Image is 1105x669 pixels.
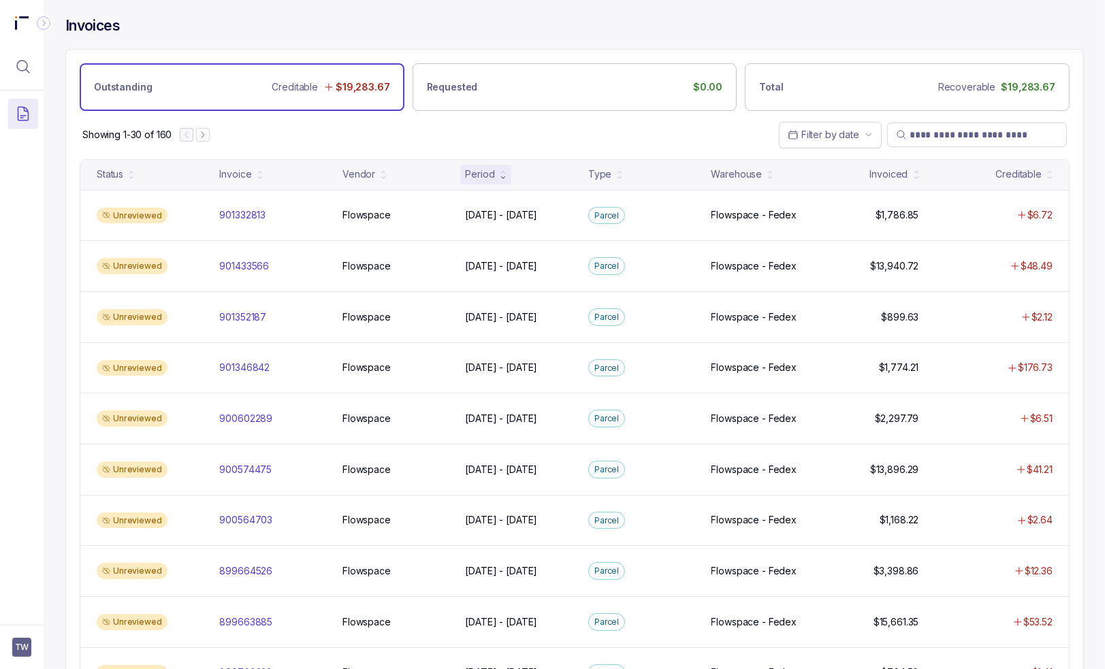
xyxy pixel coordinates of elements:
p: Flowspace [342,310,391,324]
p: Creditable [272,80,318,94]
p: [DATE] - [DATE] [466,463,538,476]
div: Remaining page entries [82,128,172,142]
button: User initials [12,638,31,657]
p: $0.00 [693,80,722,94]
p: Requested [427,80,478,94]
p: [DATE] - [DATE] [466,564,538,578]
div: Collapse Icon [35,15,52,31]
p: $12.36 [1025,564,1053,578]
p: $15,661.35 [874,615,919,629]
div: Status [97,167,123,181]
div: Unreviewed [97,614,167,630]
p: $13,896.29 [870,463,919,476]
div: Vendor [342,167,375,181]
p: $2.12 [1031,310,1053,324]
p: [DATE] - [DATE] [466,615,538,629]
p: 900574475 [220,463,272,476]
p: Parcel [594,463,619,476]
p: Flowspace [342,463,391,476]
p: [DATE] - [DATE] [466,412,538,425]
p: Flowspace [342,259,391,273]
p: [DATE] - [DATE] [466,513,538,527]
p: Parcel [594,514,619,527]
p: 901332813 [220,208,266,222]
p: $3,398.86 [874,564,919,578]
p: Flowspace - Fedex [711,208,797,222]
div: Unreviewed [97,410,167,427]
div: Unreviewed [97,512,167,529]
p: 900564703 [220,513,273,527]
p: Flowspace - Fedex [711,513,797,527]
div: Unreviewed [97,563,167,579]
button: Menu Icon Button MagnifyingGlassIcon [8,52,38,82]
p: [DATE] - [DATE] [466,310,538,324]
div: Creditable [995,167,1042,181]
div: Unreviewed [97,258,167,274]
search: Date Range Picker [788,128,859,142]
div: Unreviewed [97,309,167,325]
p: $19,283.67 [336,80,390,94]
p: $41.21 [1027,463,1053,476]
p: $6.72 [1027,208,1053,222]
div: Period [466,167,495,181]
p: Outstanding [94,80,152,94]
p: [DATE] - [DATE] [466,361,538,374]
p: 901433566 [220,259,270,273]
button: Date Range Picker [779,122,882,148]
p: Flowspace - Fedex [711,310,797,324]
p: Parcel [594,259,619,273]
p: Recoverable [938,80,995,94]
p: Flowspace [342,513,391,527]
div: Unreviewed [97,208,167,224]
button: Menu Icon Button DocumentTextIcon [8,99,38,129]
p: Parcel [594,361,619,375]
p: Parcel [594,564,619,578]
p: [DATE] - [DATE] [466,259,538,273]
p: Parcel [594,412,619,425]
p: Flowspace - Fedex [711,361,797,374]
p: 900602289 [220,412,273,425]
p: 901346842 [220,361,270,374]
span: Filter by date [801,129,859,140]
p: $1,774.21 [879,361,919,374]
p: Flowspace - Fedex [711,412,797,425]
p: $19,283.67 [1001,80,1055,94]
p: Flowspace [342,208,391,222]
div: Unreviewed [97,360,167,376]
div: Unreviewed [97,461,167,478]
p: 899664526 [220,564,273,578]
button: Next Page [196,128,210,142]
div: Type [588,167,611,181]
p: $899.63 [881,310,918,324]
p: $1,786.85 [876,208,919,222]
p: 901352187 [220,310,267,324]
p: $2.64 [1027,513,1053,527]
p: Flowspace - Fedex [711,615,797,629]
p: $13,940.72 [870,259,919,273]
p: $53.52 [1023,615,1053,629]
p: Flowspace [342,412,391,425]
div: Warehouse [711,167,763,181]
p: $2,297.79 [875,412,919,425]
p: Total [759,80,783,94]
h4: Invoices [65,16,120,35]
p: $1,168.22 [880,513,919,527]
p: Parcel [594,615,619,629]
p: Flowspace [342,361,391,374]
div: Invoice [220,167,252,181]
p: Showing 1-30 of 160 [82,128,172,142]
p: $6.51 [1030,412,1053,425]
p: Flowspace [342,615,391,629]
p: Flowspace - Fedex [711,259,797,273]
p: Flowspace - Fedex [711,564,797,578]
p: $176.73 [1018,361,1053,374]
p: Parcel [594,209,619,223]
p: $48.49 [1021,259,1053,273]
p: Flowspace [342,564,391,578]
p: Parcel [594,310,619,324]
p: [DATE] - [DATE] [466,208,538,222]
p: 899663885 [220,615,273,629]
div: Invoiced [870,167,908,181]
p: Flowspace - Fedex [711,463,797,476]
